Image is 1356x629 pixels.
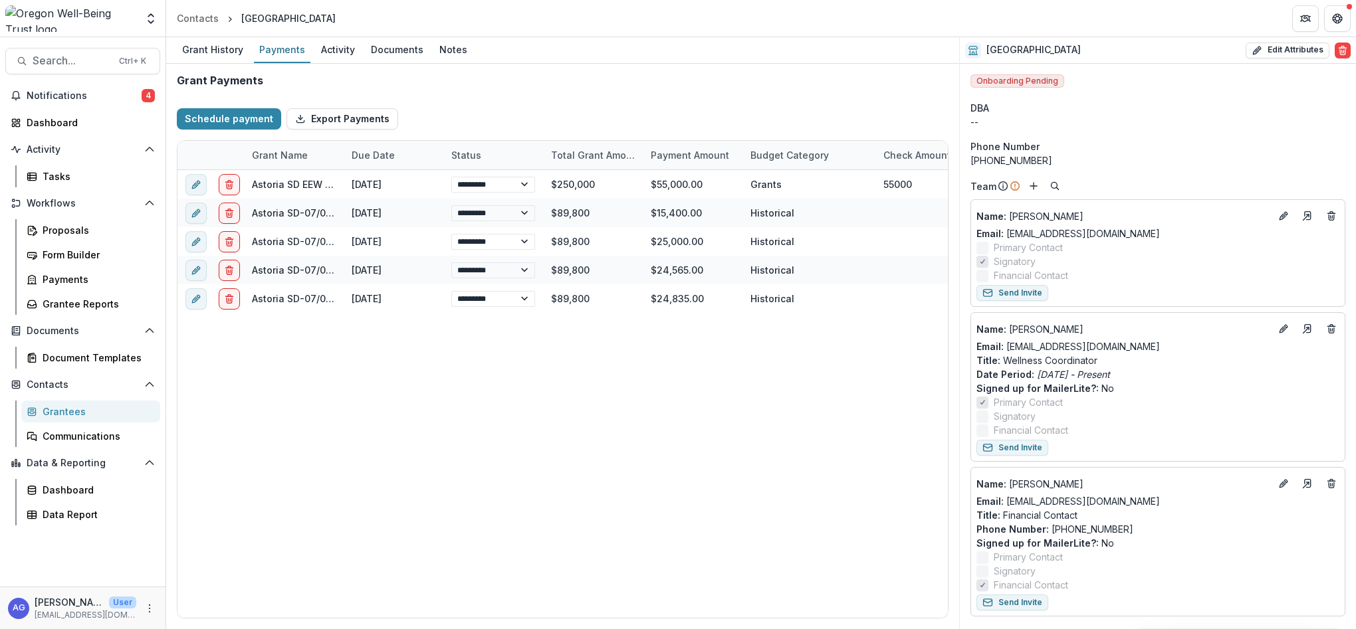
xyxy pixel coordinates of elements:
[970,139,1040,153] span: Phone Number
[344,170,443,199] div: [DATE]
[185,260,207,281] button: edit
[1323,476,1339,492] button: Deletes
[177,11,219,25] div: Contacts
[976,369,1034,380] span: Date Period :
[344,199,443,227] div: [DATE]
[344,148,403,162] div: Due Date
[5,85,160,106] button: Notifications4
[142,89,155,102] span: 4
[976,478,1006,490] span: Name :
[21,165,160,187] a: Tasks
[116,54,149,68] div: Ctrl + K
[543,284,643,313] div: $89,800
[976,322,1270,336] a: Name: [PERSON_NAME]
[142,600,158,616] button: More
[742,148,837,162] div: Budget Category
[994,564,1036,578] span: Signatory
[43,248,150,262] div: Form Builder
[13,604,25,612] div: Asta Garmon
[976,211,1006,222] span: Name :
[1323,208,1339,224] button: Deletes
[750,292,794,306] div: Historical
[1297,318,1318,339] a: Go to contact
[43,223,150,237] div: Proposals
[254,37,310,63] a: Payments
[344,284,443,313] div: [DATE]
[344,227,443,256] div: [DATE]
[643,148,737,162] div: Payment Amount
[43,507,150,521] div: Data Report
[27,325,139,337] span: Documents
[976,339,1160,353] a: Email: [EMAIL_ADDRESS][DOMAIN_NAME]
[543,148,643,162] div: Total Grant Amount
[643,284,742,313] div: $24,835.00
[1324,5,1351,32] button: Get Help
[185,231,207,252] button: edit
[21,479,160,501] a: Dashboard
[33,54,111,67] span: Search...
[976,285,1048,301] button: Send Invite
[244,148,316,162] div: Grant Name
[21,503,160,525] a: Data Report
[976,353,1339,367] p: Wellness Coordinator
[976,537,1099,549] span: Signed up for MailerLite? :
[21,244,160,266] a: Form Builder
[43,404,150,418] div: Grantees
[43,297,150,311] div: Grantee Reports
[219,288,240,310] button: delete
[994,409,1036,423] span: Signatory
[994,254,1036,268] span: Signatory
[986,45,1081,56] h2: [GEOGRAPHIC_DATA]
[976,228,1004,239] span: Email:
[1276,321,1292,337] button: Edit
[976,494,1160,508] a: Email: [EMAIL_ADDRESS][DOMAIN_NAME]
[21,401,160,422] a: Grantees
[185,203,207,224] button: edit
[750,234,794,248] div: Historical
[1292,5,1319,32] button: Partners
[970,115,1345,129] div: --
[252,207,412,219] a: Astoria SD-07/01/2016-06/01/2020
[976,341,1004,352] span: Email:
[366,37,429,63] a: Documents
[750,263,794,277] div: Historical
[875,141,975,169] div: Check Amount
[254,40,310,59] div: Payments
[142,5,160,32] button: Open entity switcher
[976,594,1048,610] button: Send Invite
[643,227,742,256] div: $25,000.00
[185,174,207,195] button: edit
[976,209,1270,223] p: [PERSON_NAME]
[1276,476,1292,492] button: Edit
[976,383,1099,394] span: Signed up for MailerLite? :
[27,90,142,102] span: Notifications
[21,293,160,315] a: Grantee Reports
[43,429,150,443] div: Communications
[244,141,344,169] div: Grant Name
[1026,178,1042,194] button: Add
[976,355,1000,366] span: Title :
[976,477,1270,491] a: Name: [PERSON_NAME]
[994,550,1063,564] span: Primary Contact
[219,231,240,252] button: delete
[750,177,782,191] div: Grants
[742,141,875,169] div: Budget Category
[5,320,160,341] button: Open Documents
[171,9,224,28] a: Contacts
[643,199,742,227] div: $15,400.00
[5,452,160,474] button: Open Data & Reporting
[344,141,443,169] div: Due Date
[35,609,136,621] p: [EMAIL_ADDRESS][DOMAIN_NAME]
[27,198,139,209] span: Workflows
[976,509,1000,521] span: Title :
[643,170,742,199] div: $55,000.00
[643,141,742,169] div: Payment Amount
[1297,205,1318,226] a: Go to contact
[976,323,1006,335] span: Name :
[5,48,160,74] button: Search...
[543,199,643,227] div: $89,800
[43,169,150,183] div: Tasks
[883,177,912,191] div: 55000
[976,508,1339,522] p: Financial Contact
[219,174,240,195] button: delete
